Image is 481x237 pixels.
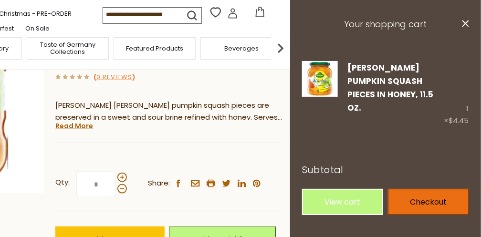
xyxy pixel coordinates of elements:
input: Qty: [76,171,115,197]
a: 0 Reviews [96,72,132,82]
strong: Qty: [55,176,70,188]
div: 1 × [444,61,469,127]
a: Featured Products [126,45,183,52]
a: On Sale [25,23,50,34]
p: [PERSON_NAME] [PERSON_NAME] pumpkin squash pieces are preserved in a sweet and sour brine refined... [55,100,283,124]
a: View cart [302,189,383,215]
span: $4.45 [449,115,469,125]
a: Taste of Germany Collections [30,41,106,55]
a: Beverages [224,45,259,52]
a: Read More [55,121,93,131]
img: Kuehne Pumpkin Squash Pieces in Honey [302,61,338,97]
span: ( ) [94,72,135,82]
a: [PERSON_NAME] Pumpkin Squash Pieces in Honey, 11.5 oz. [347,62,433,114]
img: next arrow [271,39,290,58]
a: Kuehne Pumpkin Squash Pieces in Honey [302,61,338,127]
span: Subtotal [302,163,343,176]
span: Share: [148,177,170,189]
a: Checkout [388,189,469,215]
